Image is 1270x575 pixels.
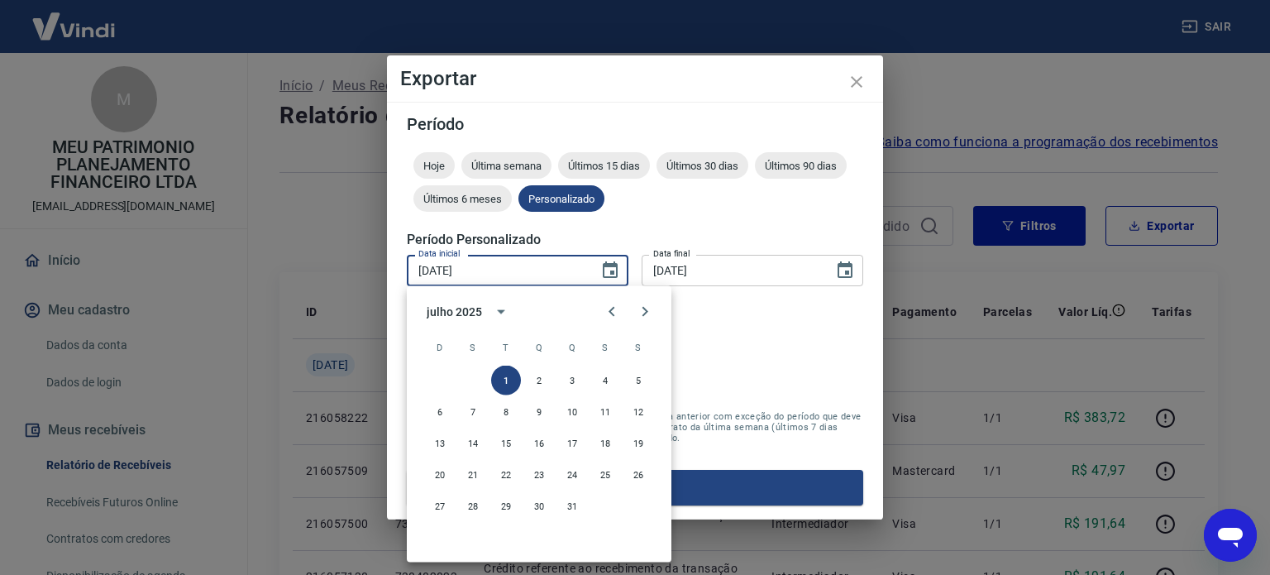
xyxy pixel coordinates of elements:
[461,152,551,179] div: Última semana
[755,160,847,172] span: Últimos 90 dias
[458,397,488,427] button: 7
[557,397,587,427] button: 10
[407,116,863,132] h5: Período
[491,460,521,490] button: 22
[623,460,653,490] button: 26
[524,460,554,490] button: 23
[623,331,653,364] span: sábado
[425,491,455,521] button: 27
[558,152,650,179] div: Últimos 15 dias
[487,298,515,326] button: calendar view is open, switch to year view
[461,160,551,172] span: Última semana
[425,331,455,364] span: domingo
[413,193,512,205] span: Últimos 6 meses
[518,185,604,212] div: Personalizado
[653,247,690,260] label: Data final
[400,69,870,89] h4: Exportar
[590,429,620,458] button: 18
[524,429,554,458] button: 16
[458,429,488,458] button: 14
[524,331,554,364] span: quarta-feira
[656,152,748,179] div: Últimos 30 dias
[557,331,587,364] span: quinta-feira
[458,460,488,490] button: 21
[628,295,661,328] button: Next month
[491,491,521,521] button: 29
[828,254,862,287] button: Choose date, selected date is 31 de jul de 2025
[590,397,620,427] button: 11
[418,247,461,260] label: Data inicial
[590,460,620,490] button: 25
[623,397,653,427] button: 12
[491,397,521,427] button: 8
[458,331,488,364] span: segunda-feira
[518,193,604,205] span: Personalizado
[425,429,455,458] button: 13
[413,152,455,179] div: Hoje
[557,460,587,490] button: 24
[413,160,455,172] span: Hoje
[413,185,512,212] div: Últimos 6 meses
[623,366,653,395] button: 5
[425,460,455,490] button: 20
[491,429,521,458] button: 15
[590,366,620,395] button: 4
[425,397,455,427] button: 6
[427,303,482,320] div: julho 2025
[524,397,554,427] button: 9
[642,255,822,285] input: DD/MM/YYYY
[557,429,587,458] button: 17
[594,254,627,287] button: Choose date, selected date is 1 de jul de 2025
[590,331,620,364] span: sexta-feira
[407,255,587,285] input: DD/MM/YYYY
[524,491,554,521] button: 30
[595,295,628,328] button: Previous month
[557,491,587,521] button: 31
[623,429,653,458] button: 19
[458,491,488,521] button: 28
[557,366,587,395] button: 3
[491,331,521,364] span: terça-feira
[491,366,521,395] button: 1
[407,232,863,248] h5: Período Personalizado
[755,152,847,179] div: Últimos 90 dias
[1204,509,1257,562] iframe: Botão para abrir a janela de mensagens
[837,62,876,102] button: close
[558,160,650,172] span: Últimos 15 dias
[656,160,748,172] span: Últimos 30 dias
[524,366,554,395] button: 2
